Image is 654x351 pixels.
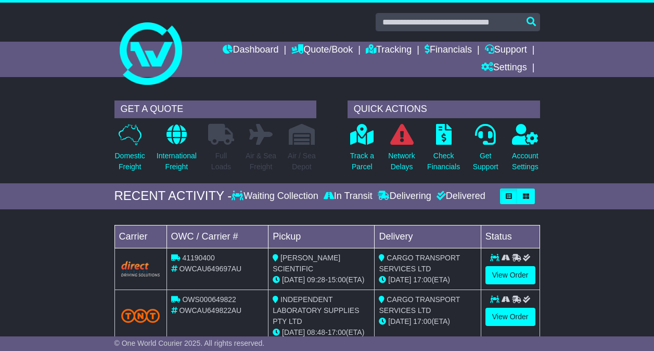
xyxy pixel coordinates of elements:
[473,151,498,172] p: Get Support
[114,225,166,248] td: Carrier
[379,254,460,273] span: CARGO TRANSPORT SERVICES LTD
[350,123,375,178] a: Track aParcel
[273,327,370,338] div: - (ETA)
[427,151,460,172] p: Check Financials
[179,265,241,273] span: OWCAU649697AU
[379,316,476,327] div: (ETA)
[179,306,241,315] span: OWCAU649822AU
[472,123,499,178] a: GetSupport
[348,101,540,118] div: QUICK ACTIONS
[434,191,485,202] div: Delivered
[182,295,236,304] span: OWS000649822
[481,225,540,248] td: Status
[223,42,278,59] a: Dashboard
[366,42,412,59] a: Tracking
[114,339,265,347] span: © One World Courier 2025. All rights reserved.
[413,275,431,284] span: 17:00
[282,328,305,336] span: [DATE]
[166,225,268,248] td: OWC / Carrier #
[307,328,325,336] span: 08:48
[427,123,460,178] a: CheckFinancials
[481,59,527,77] a: Settings
[328,275,346,284] span: 15:00
[375,225,481,248] td: Delivery
[182,254,214,262] span: 41190400
[321,191,375,202] div: In Transit
[388,123,415,178] a: NetworkDelays
[273,295,359,325] span: INDEPENDENT LABORATORY SUPPLIES PTY LTD
[121,309,160,323] img: TNT_Domestic.png
[114,189,232,204] div: RECENT ACTIVITY -
[268,225,375,248] td: Pickup
[121,261,160,277] img: Direct.png
[328,328,346,336] span: 17:00
[388,275,411,284] span: [DATE]
[379,274,476,285] div: (ETA)
[273,274,370,285] div: - (ETA)
[350,151,374,172] p: Track a Parcel
[388,317,411,325] span: [DATE]
[291,42,353,59] a: Quote/Book
[425,42,472,59] a: Financials
[246,151,276,172] p: Air & Sea Freight
[115,151,145,172] p: Domestic Freight
[273,254,340,273] span: [PERSON_NAME] SCIENTIFIC
[388,151,415,172] p: Network Delays
[156,123,197,178] a: InternationalFreight
[485,266,535,284] a: View Order
[375,191,434,202] div: Delivering
[307,275,325,284] span: 09:28
[485,308,535,326] a: View Order
[208,151,234,172] p: Full Loads
[485,42,527,59] a: Support
[379,295,460,315] span: CARGO TRANSPORT SERVICES LTD
[288,151,316,172] p: Air / Sea Depot
[114,101,316,118] div: GET A QUOTE
[232,191,320,202] div: Waiting Collection
[157,151,197,172] p: International Freight
[512,151,538,172] p: Account Settings
[413,317,431,325] span: 17:00
[511,123,539,178] a: AccountSettings
[114,123,146,178] a: DomesticFreight
[282,275,305,284] span: [DATE]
